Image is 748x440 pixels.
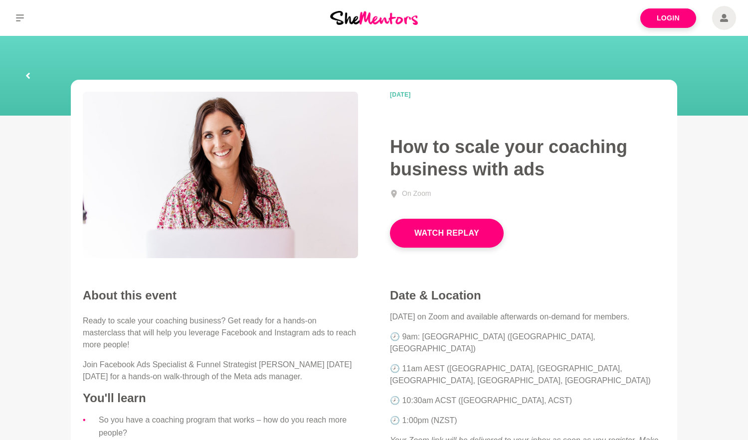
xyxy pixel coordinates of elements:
[99,414,358,440] li: So you have a coaching program that works – how do you reach more people?
[83,359,358,383] p: Join Facebook Ads Specialist & Funnel Strategist [PERSON_NAME] [DATE][DATE] for a hands-on walk-t...
[390,363,665,387] p: 🕗 11am AEST ([GEOGRAPHIC_DATA], [GEOGRAPHIC_DATA], [GEOGRAPHIC_DATA], [GEOGRAPHIC_DATA], [GEOGRAP...
[330,11,418,24] img: She Mentors Logo
[390,92,512,98] time: [DATE]
[83,288,358,303] h2: About this event
[83,92,358,258] img: Jessica Tutton - Facebook Ads specialist - How to grow your coaching business - She Mentors
[83,391,358,406] h4: You'll learn
[390,311,665,323] p: [DATE] on Zoom and available afterwards on-demand for members.
[390,395,665,407] p: 🕗 10:30am ACST ([GEOGRAPHIC_DATA], ACST)
[402,188,431,199] div: On Zoom
[390,331,665,355] p: 🕗 9am: [GEOGRAPHIC_DATA] ([GEOGRAPHIC_DATA], [GEOGRAPHIC_DATA])
[390,415,665,427] p: 🕗 1:00pm (NZST)
[390,136,665,180] h1: How to scale your coaching business with ads
[390,288,665,303] h4: Date & Location
[83,315,358,351] p: Ready to scale your coaching business? Get ready for a hands-on masterclass that will help you le...
[640,8,696,28] a: Login
[390,219,504,248] button: Watch Replay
